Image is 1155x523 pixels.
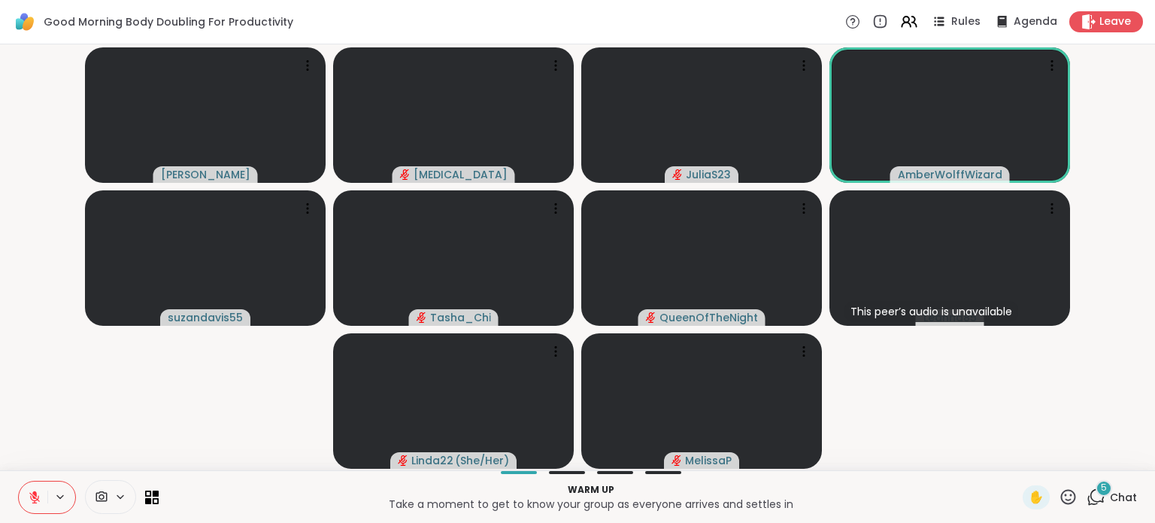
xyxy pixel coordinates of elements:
span: Linda22 [411,453,453,468]
span: ( She/Her ) [455,453,509,468]
span: [MEDICAL_DATA] [414,167,508,182]
span: Tasha_Chi [430,310,491,325]
span: Rules [951,14,981,29]
span: Chat [1110,490,1137,505]
span: audio-muted [671,455,682,466]
span: audio-muted [672,169,683,180]
div: This peer’s audio is unavailable [844,301,1018,322]
span: QueenOfTheNight [659,310,758,325]
span: audio-muted [646,312,656,323]
span: JuliaS23 [686,167,731,182]
span: audio-muted [417,312,427,323]
span: ✋ [1029,488,1044,506]
span: audio-muted [400,169,411,180]
span: audio-muted [398,455,408,466]
span: MelissaP [685,453,732,468]
p: Warm up [168,483,1014,497]
span: AmberWolffWizard [898,167,1002,182]
span: [PERSON_NAME] [161,167,250,182]
p: Take a moment to get to know your group as everyone arrives and settles in [168,497,1014,512]
span: Good Morning Body Doubling For Productivity [44,14,293,29]
img: ShareWell Logomark [12,9,38,35]
span: Agenda [1014,14,1057,29]
span: 5 [1101,482,1107,494]
span: suzandavis55 [168,310,243,325]
span: Leave [1099,14,1131,29]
